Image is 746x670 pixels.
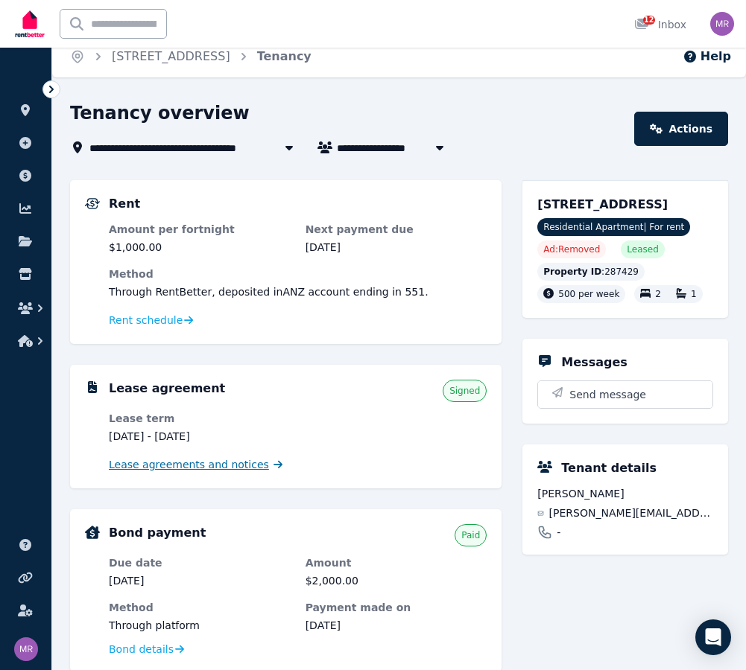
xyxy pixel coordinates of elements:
[627,243,658,255] span: Leased
[70,101,250,125] h1: Tenancy overview
[558,289,619,299] span: 500 per week
[561,459,657,477] h5: Tenant details
[112,49,230,63] a: [STREET_ADDRESS]
[306,618,487,633] dd: [DATE]
[14,637,38,661] img: Mulyadi Robin
[109,642,184,657] a: Bond details
[109,411,291,426] dt: Lease term
[537,218,690,236] span: Residential Apartment | For rent
[461,529,480,541] span: Paid
[52,36,329,77] nav: Breadcrumb
[109,457,282,472] a: Lease agreements and notices
[306,240,487,255] dd: [DATE]
[85,198,100,209] img: Rental Payments
[306,222,487,237] dt: Next payment due
[537,263,645,281] div: : 287429
[109,267,487,281] dt: Method
[109,600,291,615] dt: Method
[710,12,734,36] img: Mulyadi Robin
[109,618,291,633] dd: Through platform
[109,313,183,328] span: Rent schedule
[109,429,291,444] dd: [DATE] - [DATE]
[85,526,100,539] img: Bond Details
[109,240,291,255] dd: $1,000.00
[655,289,661,299] span: 2
[537,197,668,211] span: [STREET_ADDRESS]
[109,555,291,570] dt: Due date
[109,195,140,213] h5: Rent
[634,112,728,146] a: Actions
[109,573,291,588] dd: [DATE]
[691,289,697,299] span: 1
[683,48,731,66] button: Help
[643,16,655,25] span: 12
[109,313,194,328] a: Rent schedule
[109,222,291,237] dt: Amount per fortnight
[549,505,713,520] span: [PERSON_NAME][EMAIL_ADDRESS][PERSON_NAME][DOMAIN_NAME]
[109,524,206,542] h5: Bond payment
[12,5,48,42] img: RentBetter
[306,573,487,588] dd: $2,000.00
[543,266,601,278] span: Property ID
[557,525,560,540] span: -
[561,354,627,371] h5: Messages
[569,387,646,402] span: Send message
[109,457,269,472] span: Lease agreements and notices
[257,49,312,63] a: Tenancy
[449,385,480,397] span: Signed
[306,600,487,615] dt: Payment made on
[538,381,712,408] button: Send message
[109,642,174,657] span: Bond details
[543,243,600,255] span: Ad: Removed
[537,486,713,501] span: [PERSON_NAME]
[634,17,686,32] div: Inbox
[306,555,487,570] dt: Amount
[695,619,731,655] div: Open Intercom Messenger
[109,380,225,398] h5: Lease agreement
[109,286,429,298] span: Through RentBetter , deposited in ANZ account ending in 551 .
